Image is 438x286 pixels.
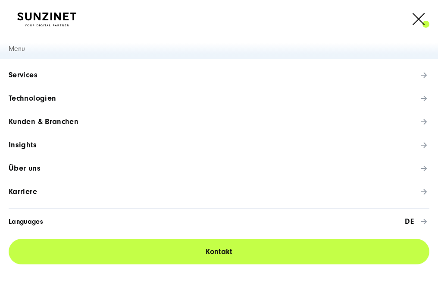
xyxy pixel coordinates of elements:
span: Kunden & Branchen [9,118,78,126]
span: de [43,217,414,226]
span: Karriere [9,187,37,196]
span: Über uns [9,164,41,173]
a: Languagesde [9,208,429,235]
span: Services [9,71,38,79]
span: Technologien [9,94,56,103]
a: Kontakt [9,239,429,264]
img: SUNZINET Full Service Digital Agentur [17,13,76,26]
span: Languages [9,217,43,226]
span: Insights [9,141,37,149]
